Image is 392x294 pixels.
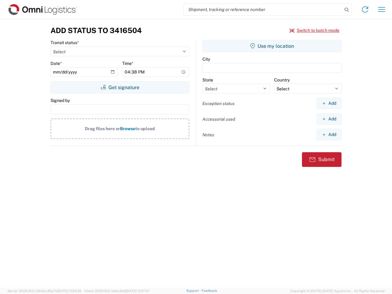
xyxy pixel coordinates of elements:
button: Get signature [51,81,189,93]
span: [DATE] 11:37:47 [126,289,150,293]
a: Feedback [202,289,217,292]
span: Browse [120,126,135,131]
label: Date [51,61,62,66]
button: Add [317,113,341,125]
label: State [202,77,213,83]
a: Support [186,289,202,292]
label: Signed by [51,98,70,103]
label: Time [122,61,134,66]
input: Shipment, tracking or reference number [184,4,342,15]
span: Drag files here or [85,126,120,131]
span: Copyright © [DATE]-[DATE] Agistix Inc., All Rights Reserved [290,288,385,294]
button: Submit [302,152,341,167]
span: Server: 2025.16.0-21b0bc45e7b [7,289,81,293]
span: to upload [135,126,155,131]
label: Notes [202,132,214,138]
h3: Add Status to 3416504 [51,26,142,35]
span: Client: 2025.16.0-b4dc8a9 [84,289,150,293]
label: Exception status [202,101,235,106]
button: Switch to batch mode [289,25,339,36]
label: City [202,56,210,62]
span: [DATE] 11:54:36 [58,289,81,293]
label: Transit status [51,40,79,45]
button: Use my location [202,40,341,52]
button: Add [317,98,341,109]
label: Country [274,77,290,83]
button: Add [317,129,341,140]
label: Accessorial used [202,116,235,122]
